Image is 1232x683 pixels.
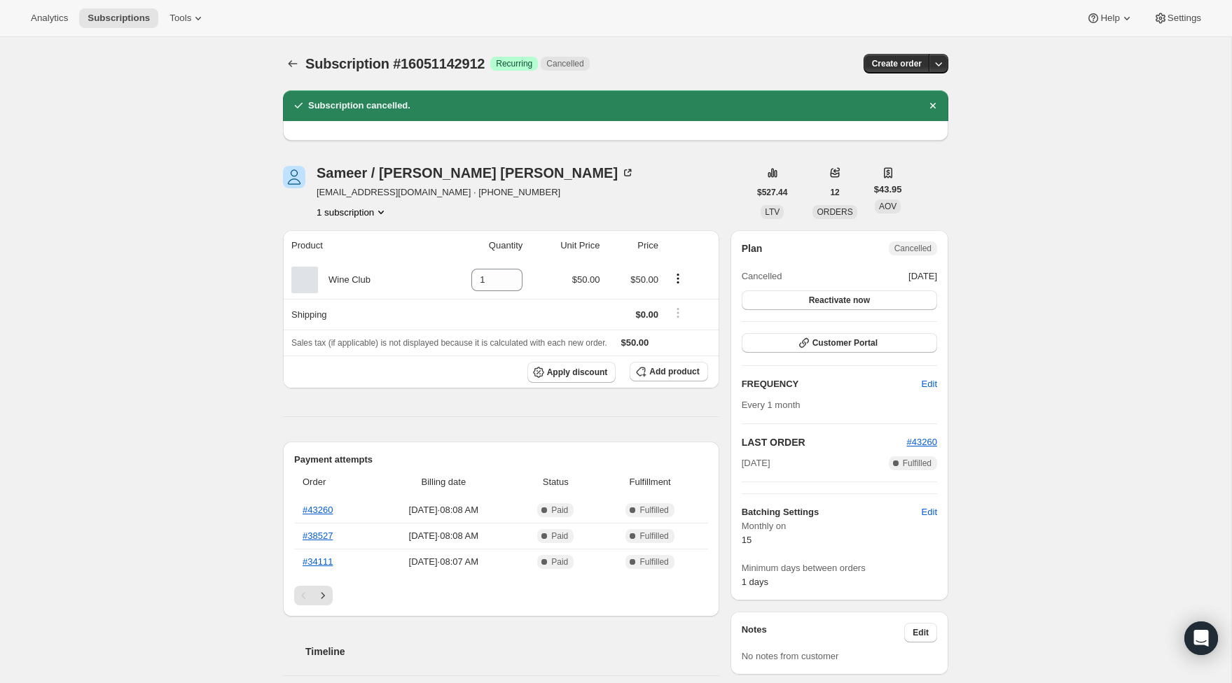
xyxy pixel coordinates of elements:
span: $0.00 [635,309,658,320]
button: Customer Portal [742,333,937,353]
h2: LAST ORDER [742,435,907,449]
span: [DATE] · 08:08 AM [377,503,511,517]
span: [DATE] · 08:08 AM [377,529,511,543]
div: Open Intercom Messenger [1184,621,1218,655]
span: Reactivate now [809,295,870,306]
span: [DATE] [908,269,937,283]
span: $50.00 [630,274,658,285]
span: Fulfillment [601,475,700,489]
span: Fulfilled [903,458,932,469]
th: Price [604,230,663,261]
span: Edit [922,505,937,519]
h2: Timeline [305,645,719,659]
span: Sameer / Jessica Gadhia [283,166,305,188]
span: $527.44 [757,187,787,198]
span: 12 [830,187,839,198]
button: $527.44 [749,183,796,202]
span: Sales tax (if applicable) is not displayed because it is calculated with each new order. [291,338,607,348]
span: Minimum days between orders [742,561,937,575]
span: Billing date [377,475,511,489]
span: $50.00 [572,274,600,285]
button: Product actions [667,271,689,286]
span: Create order [872,58,922,69]
span: 1 days [742,577,768,587]
span: Paid [551,530,568,542]
span: Monthly on [742,519,937,533]
th: Unit Price [527,230,604,261]
th: Order [294,467,373,498]
button: Subscriptions [283,54,303,73]
span: AOV [879,202,897,211]
span: Paid [551,505,568,516]
button: Create order [864,54,930,73]
button: Help [1078,8,1142,28]
h2: Payment attempts [294,453,708,467]
span: [DATE] · 08:07 AM [377,555,511,569]
div: Wine Club [318,273,371,287]
span: Subscription #16051142912 [305,56,485,71]
span: Cancelled [894,243,932,254]
span: LTV [765,207,780,217]
span: ORDERS [817,207,852,217]
th: Quantity [431,230,527,261]
span: Cancelled [546,58,583,69]
a: #38527 [303,530,333,541]
button: Edit [913,373,946,395]
span: Tools [169,13,191,24]
button: Add product [630,362,707,381]
span: Edit [922,377,937,391]
span: $50.00 [621,337,649,348]
nav: Pagination [294,586,708,605]
span: Subscriptions [88,13,150,24]
button: #43260 [907,435,937,449]
button: 12 [822,183,847,202]
span: 15 [742,535,752,545]
h2: FREQUENCY [742,377,922,391]
button: Product actions [317,205,388,219]
th: Shipping [283,299,431,330]
button: Edit [904,623,937,642]
span: Add product [649,366,699,377]
a: #43260 [303,505,333,515]
span: Every 1 month [742,400,801,410]
button: Next [313,586,333,605]
span: Help [1100,13,1119,24]
span: Status [519,475,593,489]
span: Apply discount [547,367,608,378]
a: #34111 [303,556,333,567]
span: No notes from customer [742,651,839,661]
span: Fulfilled [639,556,668,568]
span: Settings [1168,13,1201,24]
button: Dismiss notification [923,96,943,115]
span: Analytics [31,13,68,24]
button: Analytics [22,8,76,28]
span: Fulfilled [639,505,668,516]
button: Subscriptions [79,8,158,28]
span: Cancelled [742,269,782,283]
span: Fulfilled [639,530,668,542]
button: Reactivate now [742,290,937,310]
span: Edit [913,627,929,638]
span: Paid [551,556,568,568]
button: Apply discount [527,362,616,383]
span: [EMAIL_ADDRESS][DOMAIN_NAME] · [PHONE_NUMBER] [317,185,635,199]
span: [DATE] [742,456,770,470]
h2: Plan [742,241,763,255]
a: #43260 [907,437,937,447]
h2: Subscription cancelled. [308,99,410,113]
h3: Notes [742,623,905,642]
th: Product [283,230,431,261]
button: Settings [1145,8,1210,28]
button: Edit [913,501,946,523]
button: Tools [161,8,214,28]
span: $43.95 [874,183,902,197]
div: Sameer / [PERSON_NAME] [PERSON_NAME] [317,166,635,180]
span: Customer Portal [812,337,878,348]
span: Recurring [496,58,532,69]
button: Shipping actions [667,305,689,321]
h6: Batching Settings [742,505,922,519]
